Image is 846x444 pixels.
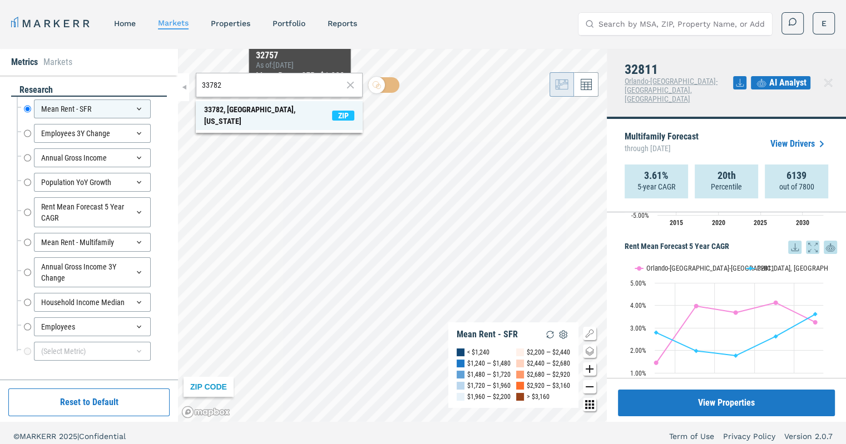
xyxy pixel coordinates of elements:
[583,345,596,358] button: Change style map button
[758,264,774,272] text: 32811
[630,302,646,310] text: 4.00%
[13,432,19,441] span: ©
[34,233,151,252] div: Mean Rent - Multifamily
[734,310,738,315] path: Friday, 14 Jul, 20:00, 3.68. Orlando-Kissimmee-Sanford, FL.
[694,348,699,353] path: Wednesday, 14 Jul, 20:00, 1.98. 32811.
[158,18,189,27] a: markets
[273,19,305,28] a: Portfolio
[256,51,344,83] div: Map Tooltip Content
[332,111,354,121] span: ZIP
[34,257,151,287] div: Annual Gross Income 3Y Change
[654,312,818,358] g: 32811, line 2 of 2 with 5 data points.
[788,377,801,385] text: 2030
[630,370,646,377] text: 1.00%
[625,254,837,393] div: Rent Mean Forecast 5 Year CAGR. Highcharts interactive chart.
[320,71,344,81] b: $1,890
[625,241,837,254] h5: Rent Mean Forecast 5 Year CAGR
[822,18,827,29] span: E
[543,328,557,341] img: Reload Legend
[256,61,344,69] div: As of : [DATE]
[708,377,721,385] text: 2028
[527,380,570,391] div: $2,920 — $3,160
[328,19,357,28] a: reports
[751,76,810,89] button: AI Analyst
[583,362,596,376] button: Zoom in map button
[34,148,151,167] div: Annual Gross Income
[625,254,829,393] svg: Interactive chart
[786,170,807,181] strong: 6139
[34,173,151,192] div: Population YoY Growth
[11,84,167,97] div: research
[467,369,511,380] div: $1,480 — $1,720
[734,353,738,358] path: Friday, 14 Jul, 20:00, 1.77. 32811.
[34,124,151,143] div: Employees 3Y Change
[256,69,344,83] div: Mean Rent - SFR :
[43,56,72,69] li: Markets
[813,12,835,34] button: E
[8,388,170,416] button: Reset to Default
[670,219,683,227] text: 2015
[754,219,767,227] text: 2025
[178,49,607,422] canvas: Map
[467,347,489,358] div: < $1,240
[11,56,38,69] li: Metrics
[774,334,778,338] path: Saturday, 14 Jul, 20:00, 2.62. 32811.
[202,79,343,91] input: Search by MSA or ZIP Code
[527,358,570,369] div: $2,440 — $2,680
[630,347,646,355] text: 2.00%
[59,432,79,441] span: 2025 |
[625,62,733,77] h4: 32811
[718,170,736,181] strong: 20th
[770,137,828,151] a: View Drivers
[711,219,725,227] text: 2020
[784,431,833,442] a: Version 2.0.7
[34,293,151,312] div: Household Income Median
[583,380,596,393] button: Zoom out map button
[748,377,761,385] text: 2029
[181,406,230,418] a: Mapbox logo
[813,320,818,325] path: Sunday, 14 Jul, 20:00, 3.25. Orlando-Kissimmee-Sanford, FL.
[631,212,649,219] text: -5.00%
[618,390,835,416] button: View Properties
[723,431,775,442] a: Privacy Policy
[34,317,151,336] div: Employees
[779,181,814,192] p: out of 7800
[79,432,126,441] span: Confidential
[211,19,250,28] a: properties
[644,170,669,181] strong: 3.61%
[774,300,778,305] path: Saturday, 14 Jul, 20:00, 4.12. Orlando-Kissimmee-Sanford, FL.
[694,303,699,308] path: Wednesday, 14 Jul, 20:00, 3.97. Orlando-Kissimmee-Sanford, FL.
[256,51,344,61] div: 32757
[19,432,59,441] span: MARKERR
[583,327,596,340] button: Show/Hide Legend Map Button
[114,19,136,28] a: home
[630,325,646,332] text: 3.00%
[654,361,659,365] path: Tuesday, 14 Jul, 20:00, 1.45. Orlando-Kissimmee-Sanford, FL.
[467,380,511,391] div: $1,720 — $1,960
[630,280,646,287] text: 5.00%
[557,328,570,341] img: Settings
[654,330,659,335] path: Tuesday, 14 Jul, 20:00, 2.79. 32811.
[769,76,807,89] span: AI Analyst
[583,398,596,411] button: Other options map button
[711,181,742,192] p: Percentile
[34,197,151,227] div: Rent Mean Forecast 5 Year CAGR
[527,347,570,358] div: $2,200 — $2,440
[669,431,714,442] a: Term of Use
[637,181,675,192] p: 5-year CAGR
[527,391,550,402] div: > $3,160
[796,219,809,227] text: 2030
[467,391,511,402] div: $1,960 — $2,200
[196,101,363,130] span: Search Bar Suggestion Item: 33782, Pinellas Park, Florida
[11,16,92,31] a: MARKERR
[34,99,151,118] div: Mean Rent - SFR
[668,377,681,385] text: 2027
[813,312,818,316] path: Sunday, 14 Jul, 20:00, 3.61. 32811.
[625,132,699,156] p: Multifamily Forecast
[204,104,332,127] div: 33782, [GEOGRAPHIC_DATA], [US_STATE]
[625,77,718,103] span: Orlando-[GEOGRAPHIC_DATA]-[GEOGRAPHIC_DATA], [GEOGRAPHIC_DATA]
[625,141,699,156] span: through [DATE]
[598,13,765,35] input: Search by MSA, ZIP, Property Name, or Address
[34,342,151,361] div: (Select Metric)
